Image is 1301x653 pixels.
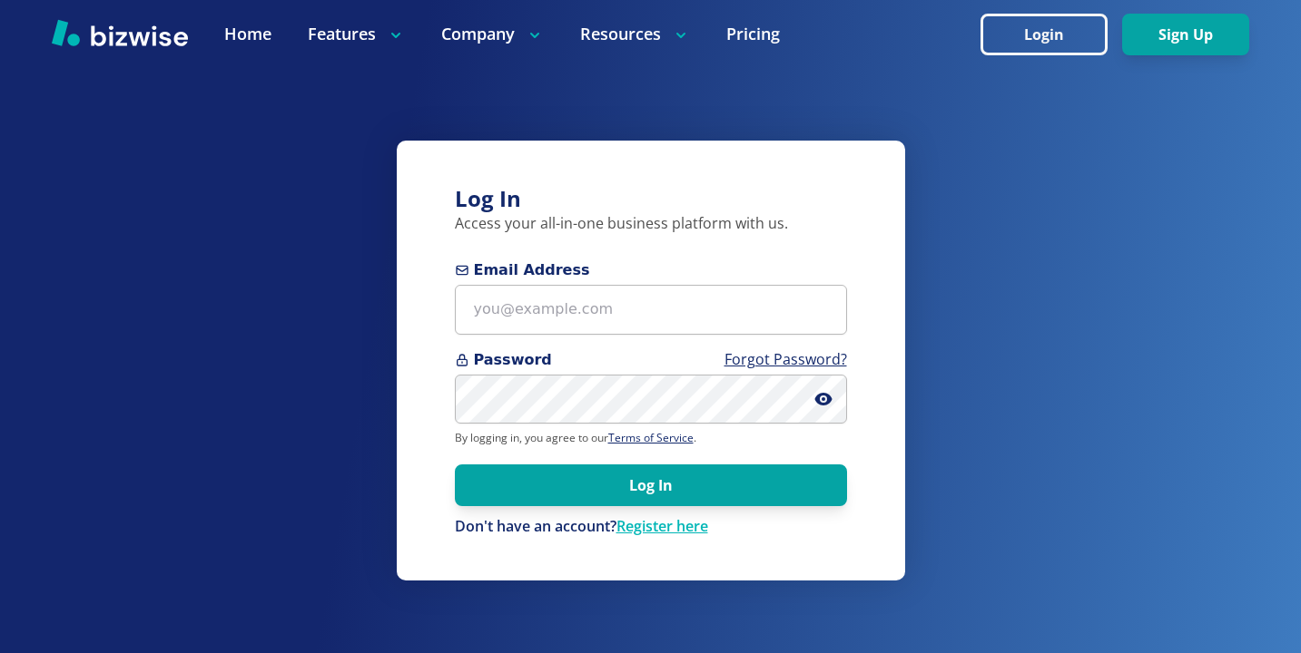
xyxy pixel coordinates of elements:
[455,517,847,537] div: Don't have an account?Register here
[455,214,847,234] p: Access your all-in-one business platform with us.
[455,259,847,281] span: Email Address
[1122,14,1249,55] button: Sign Up
[455,349,847,371] span: Password
[308,23,405,45] p: Features
[724,349,847,369] a: Forgot Password?
[726,23,780,45] a: Pricing
[455,285,847,335] input: you@example.com
[981,14,1108,55] button: Login
[608,430,694,445] a: Terms of Service
[224,23,271,45] a: Home
[580,23,690,45] p: Resources
[455,517,847,537] p: Don't have an account?
[455,464,847,506] button: Log In
[441,23,544,45] p: Company
[455,184,847,214] h3: Log In
[455,431,847,445] p: By logging in, you agree to our .
[52,19,188,46] img: Bizwise Logo
[981,26,1122,44] a: Login
[616,516,708,536] a: Register here
[1122,26,1249,44] a: Sign Up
